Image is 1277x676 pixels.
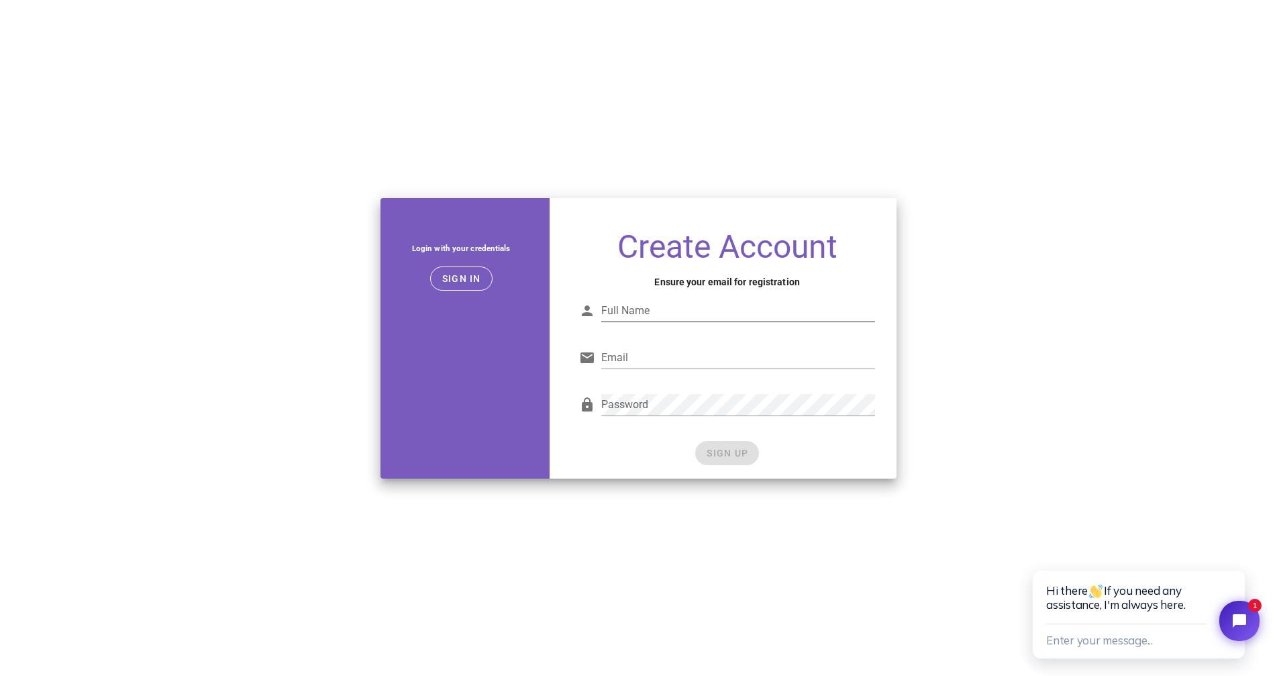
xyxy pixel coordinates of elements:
[391,241,531,256] h5: Login with your credentials
[430,267,493,291] button: Sign in
[1019,528,1277,676] iframe: Tidio Chat
[579,275,875,289] h4: Ensure your email for registration
[442,273,481,284] span: Sign in
[579,230,875,264] h1: Create Account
